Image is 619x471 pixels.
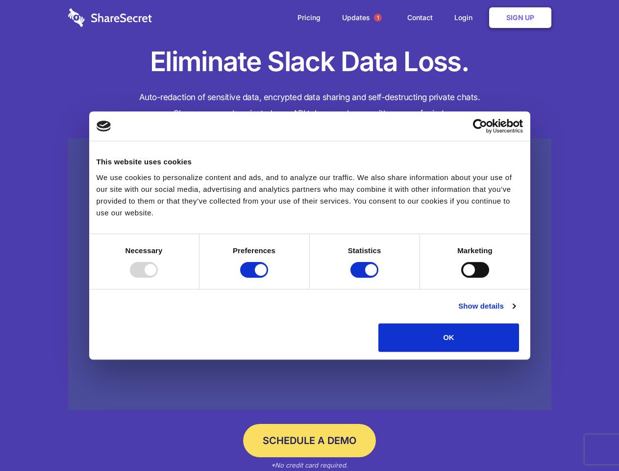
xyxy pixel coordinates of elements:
div: This website uses cookies [97,156,523,168]
h4: Auto-redaction of sensitive data, encrypted data sharing and self-destructing private chats. Shar... [68,89,551,122]
a: Wistia video thumbnail [68,138,551,411]
strong: Marketing [457,246,493,255]
a: Show details [458,300,515,312]
span: 1 [374,14,382,22]
strong: Preferences [233,246,275,255]
strong: Statistics [348,246,381,255]
button: OK [378,323,519,352]
a: Contact [397,2,443,33]
img: logo [97,121,111,131]
a: Usercentrics Cookiebot - opens in a new window [437,119,523,133]
div: We use cookies to personalize content and ads, and to analyze our traffic. We also share informat... [97,172,523,219]
strong: Necessary [125,246,163,255]
a: Pricing [288,2,330,33]
a: Login [445,2,487,33]
em: *No credit card required. [271,461,348,469]
h1: Eliminate Slack Data Loss. [68,44,551,79]
a: Schedule a Demo [243,424,376,457]
a: Sign Up [489,7,551,28]
img: logo-wordmark-white-trans-d4663122ce5f474addd5e946df7df03e33cb6a1c49d2221995e7729f52c070b2.svg [68,8,152,27]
